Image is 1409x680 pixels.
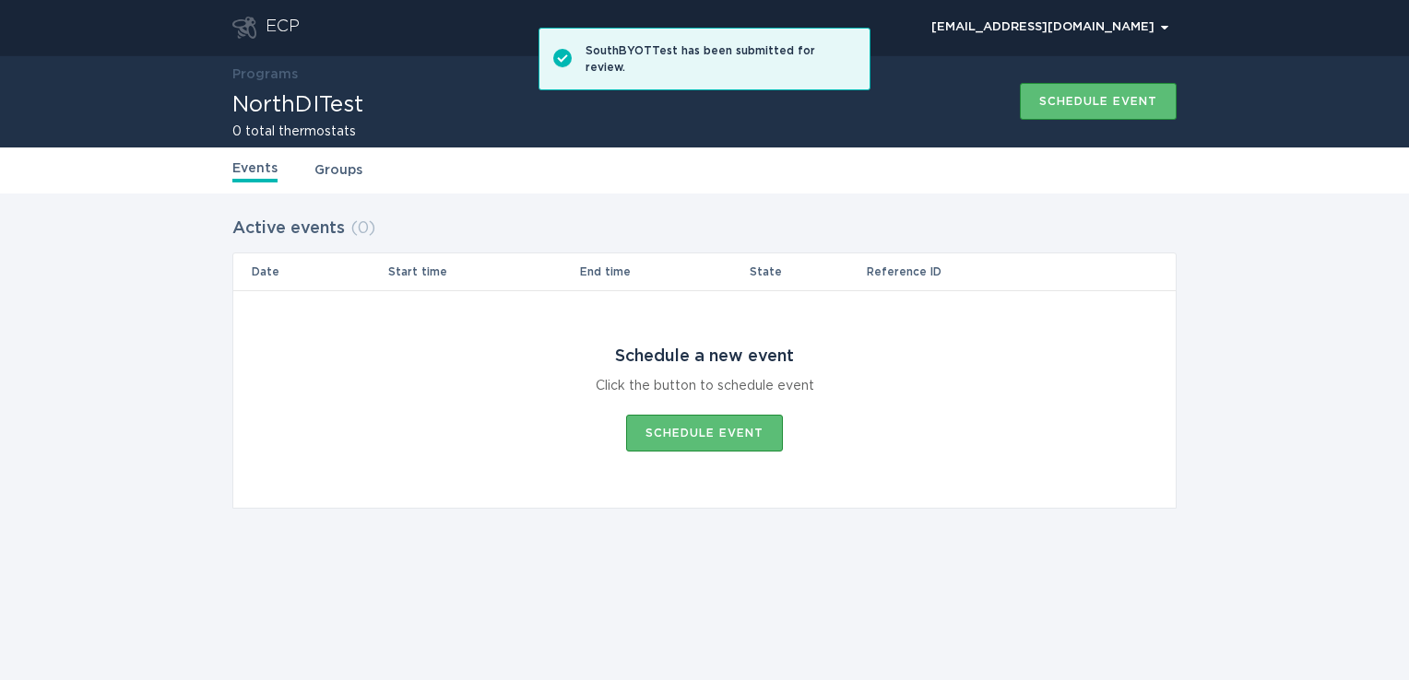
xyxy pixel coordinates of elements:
[232,125,363,138] h2: 0 total thermostats
[866,253,1102,290] th: Reference ID
[232,68,298,81] a: Programs
[233,253,1176,290] tr: Table Headers
[233,253,387,290] th: Date
[931,22,1168,33] div: [EMAIL_ADDRESS][DOMAIN_NAME]
[1020,83,1177,120] button: Schedule event
[749,253,867,290] th: State
[596,376,814,396] div: Click the button to schedule event
[615,346,794,367] div: Schedule a new event
[232,158,278,182] a: Events
[232,94,363,116] h1: NorthDITest
[579,253,748,290] th: End time
[232,17,256,39] button: Go to dashboard
[266,17,300,39] div: ECP
[645,428,764,439] div: Schedule event
[232,212,345,245] h2: Active events
[626,415,783,451] button: Schedule event
[387,253,579,290] th: Start time
[923,14,1177,41] div: Popover menu
[1039,96,1157,107] div: Schedule event
[923,14,1177,41] button: Open user account details
[350,220,375,237] span: ( 0 )
[314,160,362,181] a: Groups
[586,42,856,76] div: SouthBYOTTest has been submitted for review.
